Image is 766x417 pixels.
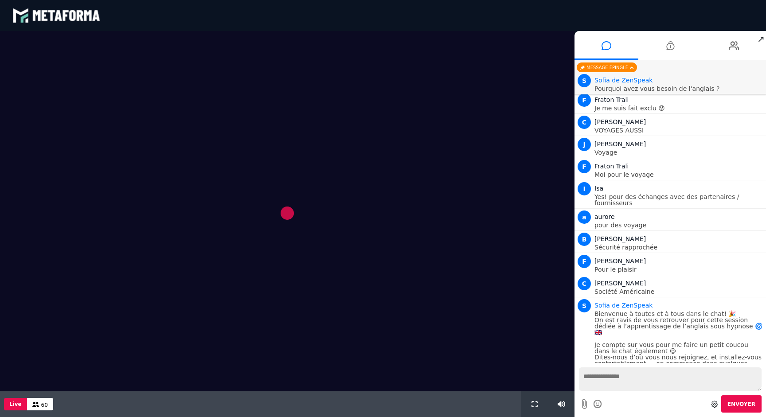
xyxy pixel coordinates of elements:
p: Voyage [594,149,764,156]
p: Je me suis fait exclu 😡 [594,105,764,111]
span: F [578,94,591,107]
span: [PERSON_NAME] [594,280,646,287]
span: B [578,233,591,246]
span: aurore [594,213,615,220]
button: Live [4,398,27,410]
span: J [578,138,591,151]
span: Fraton Trali [594,163,629,170]
span: C [578,277,591,290]
p: Société Américaine [594,288,764,295]
span: Isa [594,185,603,192]
div: Message épinglé [577,62,637,72]
span: a [578,210,591,224]
p: Moi pour le voyage [594,171,764,178]
p: Pour le plaisir [594,266,764,273]
p: Yes! pour des échanges avec des partenaires / fournisseurs [594,194,764,206]
span: S [578,299,591,312]
p: Sécurité rapprochée [594,244,764,250]
p: Bienvenue à toutes et à tous dans le chat! 🎉 On est ravis de vous retrouver pour cette session dé... [594,311,764,373]
span: [PERSON_NAME] [594,257,646,265]
span: Modérateur [594,302,653,309]
span: [PERSON_NAME] [594,140,646,148]
span: S [578,74,591,87]
span: I [578,182,591,195]
p: VOYAGES AUSSI [594,127,764,133]
span: F [578,255,591,268]
span: 60 [41,402,48,408]
span: ↗ [756,31,766,47]
span: Envoyer [727,401,755,407]
span: [PERSON_NAME] [594,118,646,125]
span: C [578,116,591,129]
p: Pourquoi avez vous besoin de l'anglais ? [594,86,764,92]
span: F [578,160,591,173]
span: Fraton Trali [594,96,629,103]
span: Modérateur [594,77,653,84]
p: pour des voyage [594,222,764,228]
button: Envoyer [721,395,762,413]
span: [PERSON_NAME] [594,235,646,242]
